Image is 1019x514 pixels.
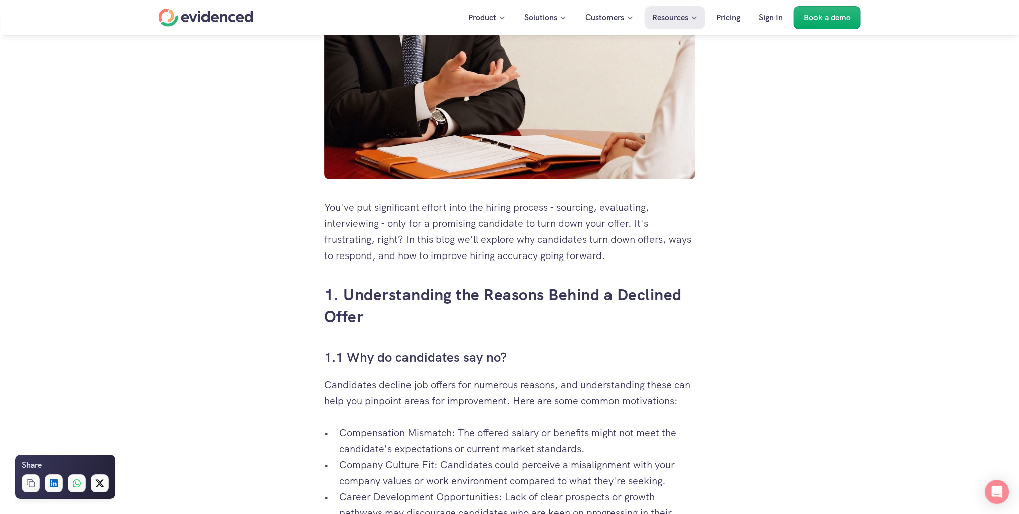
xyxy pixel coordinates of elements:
a: 1.1 Why do candidates say no? [324,349,507,366]
p: Resources [652,11,688,24]
a: 1. Understanding the Reasons Behind a Declined Offer [324,284,686,328]
p: Book a demo [804,11,851,24]
a: Pricing [709,6,748,29]
p: Customers [585,11,624,24]
p: Solutions [524,11,557,24]
h6: Share [22,459,42,472]
p: Candidates decline job offers for numerous reasons, and understanding these can help you pinpoint... [324,377,695,409]
p: Pricing [716,11,740,24]
a: Home [159,9,253,27]
p: Compensation Mismatch: The offered salary or benefits might not meet the candidate's expectations... [339,425,695,457]
p: Product [468,11,496,24]
div: Open Intercom Messenger [985,480,1009,504]
a: Sign In [751,6,790,29]
p: Sign In [759,11,783,24]
p: Company Culture Fit: Candidates could perceive a misalignment with your company values or work en... [339,457,695,489]
p: You've put significant effort into the hiring process - sourcing, evaluating, interviewing - only... [324,199,695,264]
a: Book a demo [794,6,861,29]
